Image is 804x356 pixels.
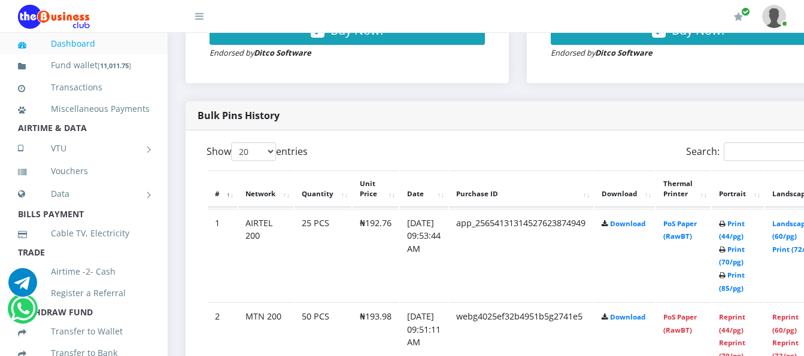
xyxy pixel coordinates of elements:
strong: Bulk Pins History [198,109,280,122]
th: Unit Price: activate to sort column ascending [353,171,399,208]
th: Download: activate to sort column ascending [594,171,655,208]
a: Print (44/pg) [719,219,745,241]
i: Renew/Upgrade Subscription [734,12,743,22]
a: Register a Referral [18,279,150,307]
a: Download [610,219,645,228]
img: Logo [18,5,90,29]
td: app_25654131314527623874949 [449,209,593,302]
a: VTU [18,133,150,163]
td: ₦192.76 [353,209,399,302]
td: AIRTEL 200 [238,209,293,302]
th: Quantity: activate to sort column ascending [295,171,351,208]
th: Date: activate to sort column ascending [400,171,448,208]
strong: Ditco Software [254,47,311,58]
small: Endorsed by [210,47,311,58]
strong: Ditco Software [595,47,653,58]
small: Endorsed by [551,47,653,58]
a: Airtime -2- Cash [18,258,150,285]
a: Miscellaneous Payments [18,95,150,123]
a: Print (70/pg) [719,245,745,267]
small: [ ] [98,61,131,70]
a: Download [610,312,645,321]
td: 1 [208,209,237,302]
a: PoS Paper (RawBT) [663,219,697,241]
select: Showentries [231,142,276,161]
span: Renew/Upgrade Subscription [741,7,750,16]
th: Purchase ID: activate to sort column ascending [449,171,593,208]
a: Print (85/pg) [719,270,745,293]
td: [DATE] 09:53:44 AM [400,209,448,302]
th: Thermal Printer: activate to sort column ascending [656,171,711,208]
a: Vouchers [18,157,150,185]
label: Show entries [207,142,308,161]
a: Reprint (44/pg) [719,312,745,334]
th: #: activate to sort column descending [208,171,237,208]
th: Portrait: activate to sort column ascending [712,171,764,208]
th: Network: activate to sort column ascending [238,171,293,208]
a: Fund wallet[11,011.75] [18,51,150,80]
a: Dashboard [18,30,150,57]
a: Reprint (60/pg) [772,312,799,334]
a: Chat for support [8,277,37,297]
a: Transfer to Wallet [18,318,150,345]
a: PoS Paper (RawBT) [663,312,697,334]
a: Chat for support [11,303,35,323]
a: Transactions [18,74,150,101]
a: Cable TV, Electricity [18,220,150,247]
img: User [762,5,786,28]
td: 25 PCS [295,209,351,302]
a: Data [18,179,150,209]
b: 11,011.75 [100,61,129,70]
